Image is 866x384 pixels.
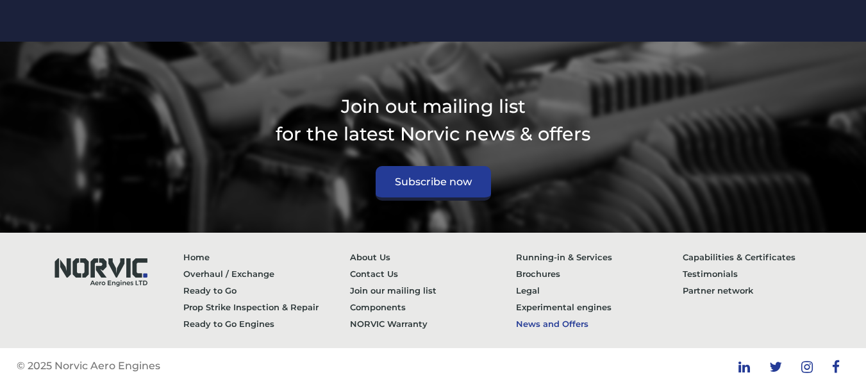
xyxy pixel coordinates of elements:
a: Partner network [683,282,849,299]
a: Overhaul / Exchange [183,265,350,282]
a: Legal [516,282,683,299]
a: Join our mailing list [350,282,517,299]
p: © 2025 Norvic Aero Engines [17,358,160,374]
a: Ready to Go [183,282,350,299]
a: Contact Us [350,265,517,282]
a: Experimental engines [516,299,683,315]
a: Components [350,299,517,315]
a: Subscribe now [376,166,491,201]
a: About Us [350,249,517,265]
a: Home [183,249,350,265]
a: Testimonials [683,265,849,282]
a: Capabilities & Certificates [683,249,849,265]
a: Ready to Go Engines [183,315,350,332]
img: Norvic Aero Engines logo [42,249,158,292]
a: Brochures [516,265,683,282]
p: Join out mailing list for the latest Norvic news & offers [17,92,850,147]
a: Running-in & Services [516,249,683,265]
a: NORVIC Warranty [350,315,517,332]
a: Prop Strike Inspection & Repair [183,299,350,315]
a: News and Offers [516,315,683,332]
